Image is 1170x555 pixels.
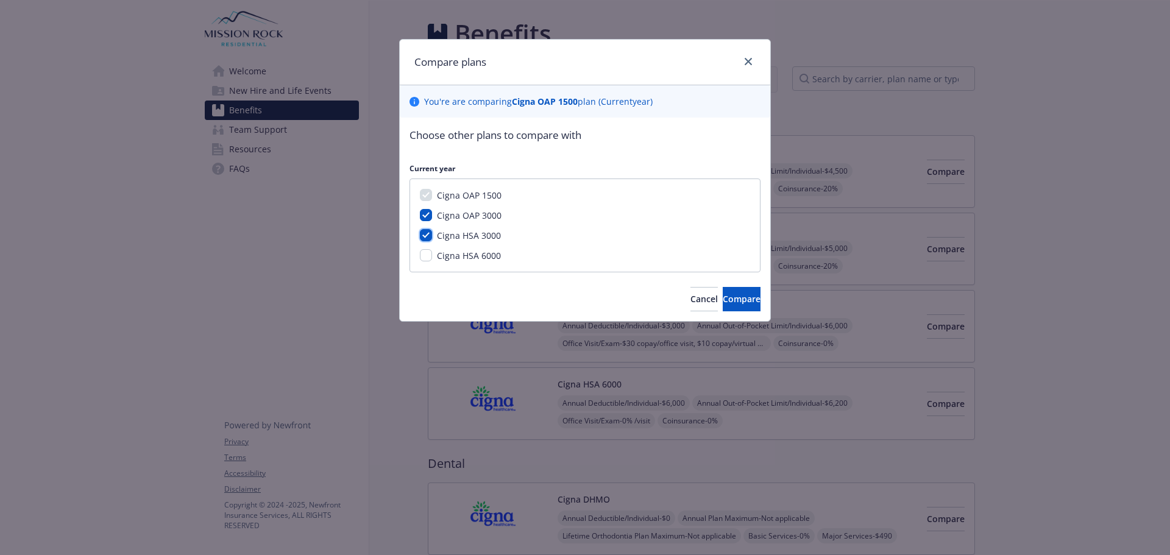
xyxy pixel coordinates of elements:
[690,293,718,305] span: Cancel
[409,127,760,143] p: Choose other plans to compare with
[424,95,653,108] p: You ' re are comparing plan ( Current year)
[690,287,718,311] button: Cancel
[437,230,501,241] span: Cigna HSA 3000
[437,210,502,221] span: Cigna OAP 3000
[437,189,502,201] span: Cigna OAP 1500
[409,163,760,174] p: Current year
[723,287,760,311] button: Compare
[414,54,486,70] h1: Compare plans
[437,250,501,261] span: Cigna HSA 6000
[512,96,578,107] b: Cigna OAP 1500
[741,54,756,69] a: close
[723,293,760,305] span: Compare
